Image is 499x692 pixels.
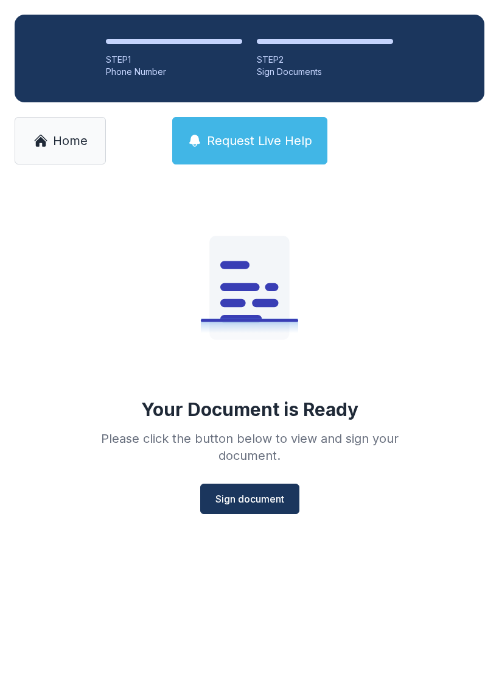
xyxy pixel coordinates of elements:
[74,430,425,464] div: Please click the button below to view and sign your document.
[106,66,242,78] div: Phone Number
[257,66,393,78] div: Sign Documents
[207,132,312,149] span: Request Live Help
[106,54,242,66] div: STEP 1
[141,398,358,420] div: Your Document is Ready
[53,132,88,149] span: Home
[257,54,393,66] div: STEP 2
[215,492,284,506] span: Sign document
